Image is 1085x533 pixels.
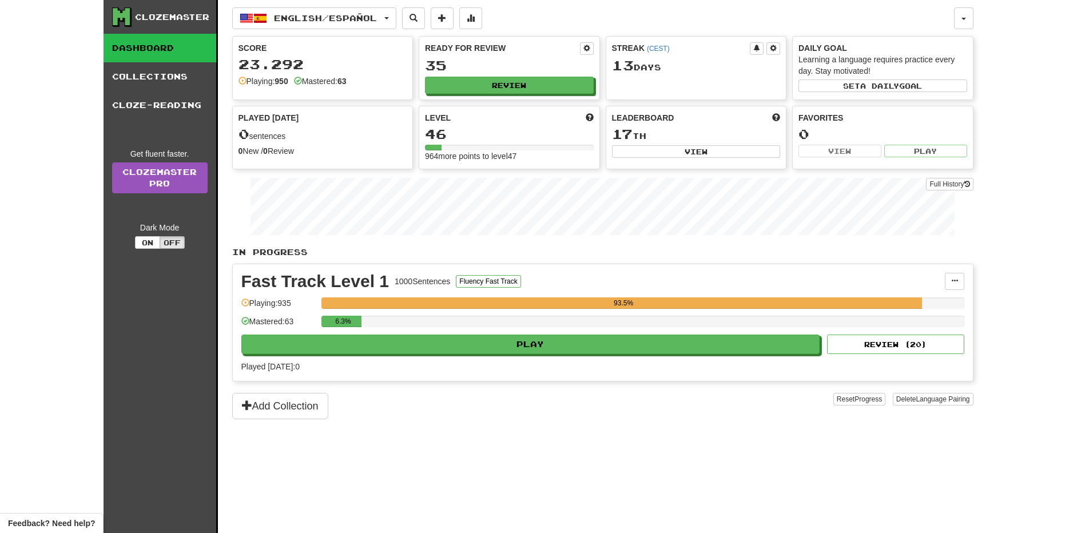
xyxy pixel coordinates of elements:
button: Add Collection [232,393,328,419]
button: Play [884,145,967,157]
button: View [612,145,781,158]
button: Fluency Fast Track [456,275,520,288]
button: Play [241,335,820,354]
div: Clozemaster [135,11,209,23]
button: Seta dailygoal [798,79,967,92]
div: 23.292 [239,57,407,71]
div: New / Review [239,145,407,157]
a: ClozemasterPro [112,162,208,193]
span: Leaderboard [612,112,674,124]
div: Mastered: 63 [241,316,316,335]
button: Full History [926,178,973,190]
p: In Progress [232,246,973,258]
strong: 0 [263,146,268,156]
span: Played [DATE] [239,112,299,124]
strong: 950 [275,77,288,86]
div: Playing: [239,75,288,87]
button: Search sentences [402,7,425,29]
button: DeleteLanguage Pairing [893,393,973,405]
a: (CEST) [647,45,670,53]
span: Level [425,112,451,124]
div: Streak [612,42,750,54]
button: More stats [459,7,482,29]
div: Get fluent faster. [112,148,208,160]
button: Review (20) [827,335,964,354]
button: On [135,236,160,249]
div: 964 more points to level 47 [425,150,594,162]
button: View [798,145,881,157]
strong: 0 [239,146,243,156]
div: Favorites [798,112,967,124]
button: Off [160,236,185,249]
div: Playing: 935 [241,297,316,316]
div: Ready for Review [425,42,580,54]
span: 17 [612,126,633,142]
span: Open feedback widget [8,518,95,529]
button: Review [425,77,594,94]
button: English/Español [232,7,396,29]
span: 0 [239,126,249,142]
div: Fast Track Level 1 [241,273,390,290]
div: Day s [612,58,781,73]
div: 6.3% [325,316,362,327]
span: 13 [612,57,634,73]
div: Dark Mode [112,222,208,233]
button: Add sentence to collection [431,7,454,29]
a: Collections [104,62,216,91]
span: a daily [860,82,899,90]
div: 93.5% [325,297,923,309]
div: 35 [425,58,594,73]
div: Score [239,42,407,54]
div: 46 [425,127,594,141]
span: Played [DATE]: 0 [241,362,300,371]
div: Learning a language requires practice every day. Stay motivated! [798,54,967,77]
div: Mastered: [294,75,347,87]
span: Progress [855,395,882,403]
strong: 63 [337,77,347,86]
div: Daily Goal [798,42,967,54]
div: sentences [239,127,407,142]
a: Cloze-Reading [104,91,216,120]
div: th [612,127,781,142]
span: English / Español [274,13,377,23]
div: 0 [798,127,967,141]
button: ResetProgress [833,393,885,405]
span: Language Pairing [916,395,969,403]
span: This week in points, UTC [772,112,780,124]
a: Dashboard [104,34,216,62]
div: 1000 Sentences [395,276,450,287]
span: Score more points to level up [586,112,594,124]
